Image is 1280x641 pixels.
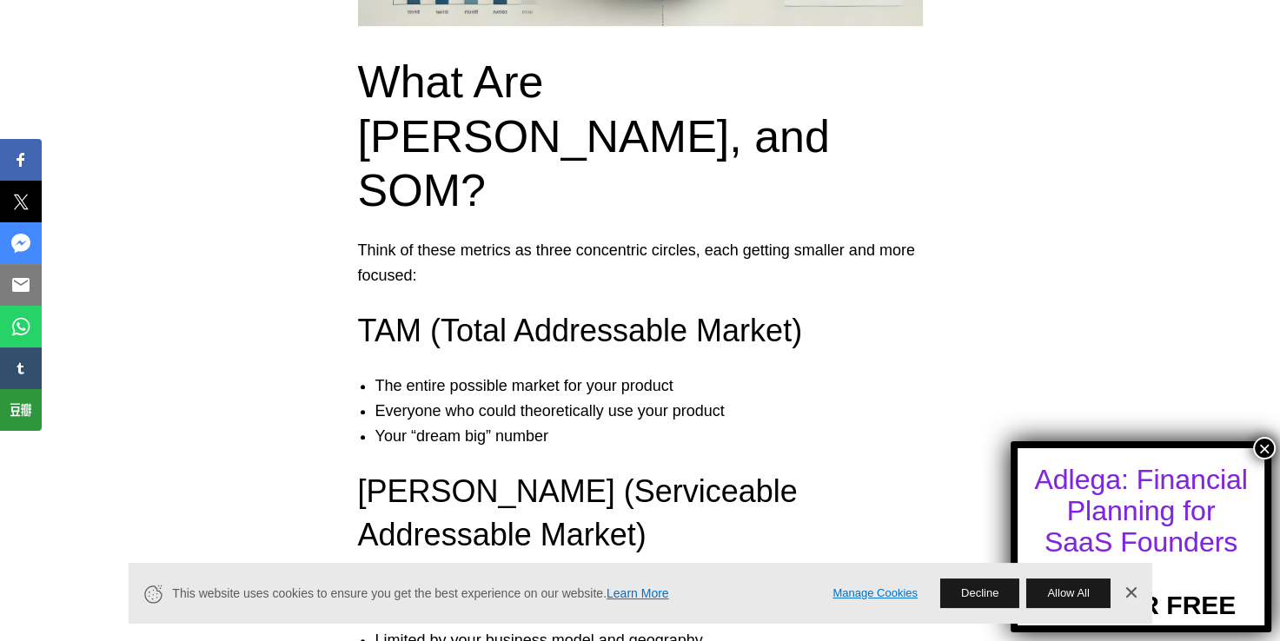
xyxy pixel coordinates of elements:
[375,399,940,424] li: Everyone who could theoretically use your product
[607,586,669,600] a: Learn More
[940,578,1019,608] button: Decline
[1253,437,1276,459] button: Close
[375,373,940,399] li: The entire possible market for your product
[358,55,923,217] h2: What Are [PERSON_NAME], and SOM?
[1118,580,1144,606] a: Dismiss Banner
[375,424,940,449] li: Your “dream big” number
[1033,464,1249,558] div: Adlega: Financial Planning for SaaS Founders
[832,585,918,603] a: Manage Cookies
[1046,561,1236,620] a: TRY FOR FREE
[358,470,923,558] h3: [PERSON_NAME] (Serviceable Addressable Market)
[358,238,923,288] p: Think of these metrics as three concentric circles, each getting smaller and more focused:
[1026,578,1110,608] button: Allow All
[358,309,923,353] h3: TAM (Total Addressable Market)
[142,583,163,605] svg: Cookie Icon
[172,585,808,603] span: This website uses cookies to ensure you get the best experience on our website.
